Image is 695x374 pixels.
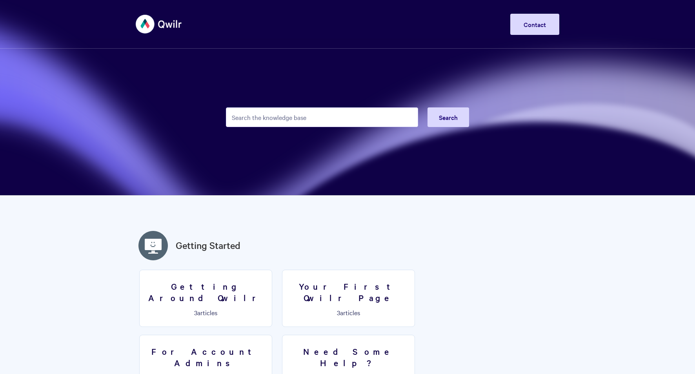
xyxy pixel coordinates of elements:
[139,270,272,327] a: Getting Around Qwilr 3articles
[439,113,458,122] span: Search
[287,309,410,316] p: articles
[144,281,267,303] h3: Getting Around Qwilr
[226,107,418,127] input: Search the knowledge base
[144,309,267,316] p: articles
[510,14,559,35] a: Contact
[287,346,410,368] h3: Need Some Help?
[337,308,340,317] span: 3
[287,281,410,303] h3: Your First Qwilr Page
[176,238,240,252] a: Getting Started
[194,308,197,317] span: 3
[428,107,469,127] button: Search
[282,270,415,327] a: Your First Qwilr Page 3articles
[144,346,267,368] h3: For Account Admins
[136,9,182,39] img: Qwilr Help Center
